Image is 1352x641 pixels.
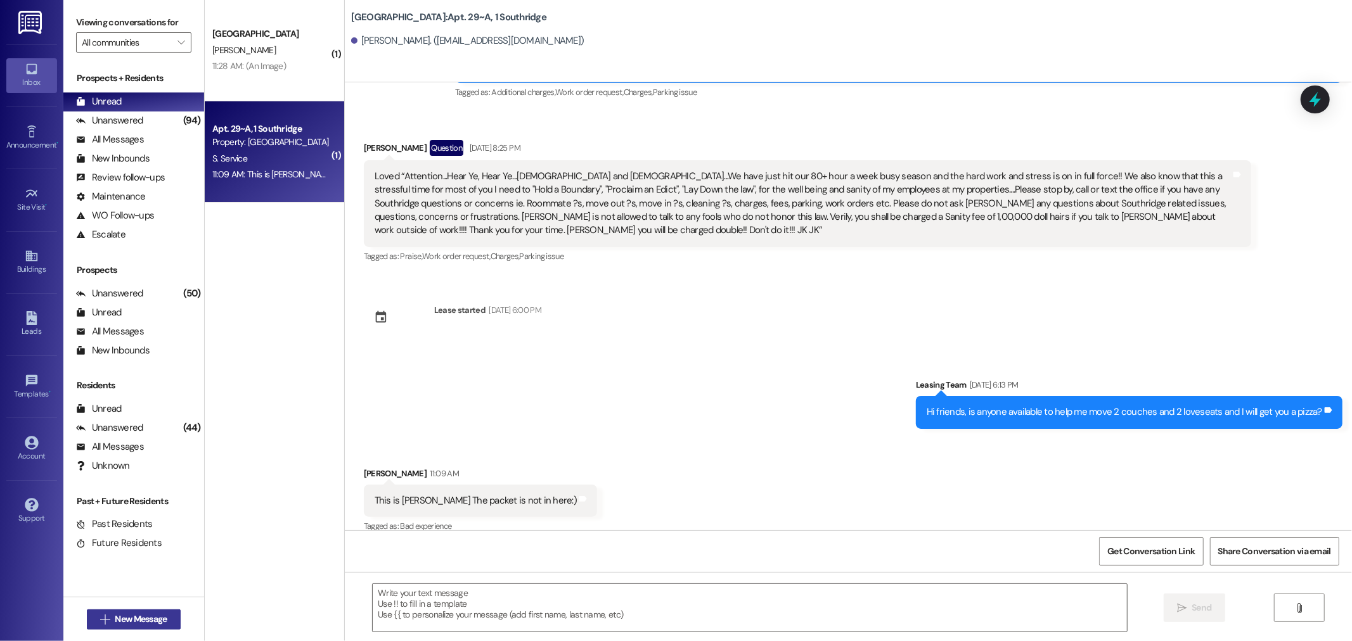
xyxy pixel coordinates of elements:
[624,87,653,98] span: Charges ,
[212,44,276,56] span: [PERSON_NAME]
[364,140,1251,160] div: [PERSON_NAME]
[6,245,57,279] a: Buildings
[351,11,546,24] b: [GEOGRAPHIC_DATA]: Apt. 29~A, 1 Southridge
[927,405,1322,419] div: Hi friends, is anyone available to help me move 2 couches and 2 loveseats and I will get you a pi...
[76,171,165,184] div: Review follow-ups
[115,612,167,626] span: New Message
[520,251,564,262] span: Parking issue
[492,87,556,98] span: Additional charges ,
[6,494,57,528] a: Support
[63,72,204,85] div: Prospects + Residents
[180,418,204,438] div: (44)
[1210,537,1339,566] button: Share Conversation via email
[46,201,48,210] span: •
[1192,601,1211,614] span: Send
[212,27,330,41] div: [GEOGRAPHIC_DATA]
[212,122,330,136] div: Apt. 29~A, 1 Southridge
[6,58,57,92] a: Inbox
[6,370,57,404] a: Templates •
[76,13,191,32] label: Viewing conversations for
[76,421,143,435] div: Unanswered
[491,251,520,262] span: Charges ,
[401,251,422,262] span: Praise ,
[76,133,144,146] div: All Messages
[76,287,143,300] div: Unanswered
[401,521,452,531] span: Bad experience
[6,432,57,466] a: Account
[916,378,1342,396] div: Leasing Team
[212,153,247,164] span: S. Service
[76,209,154,222] div: WO Follow-ups
[1294,603,1304,613] i: 
[555,87,624,98] span: Work order request ,
[56,139,58,148] span: •
[76,459,130,473] div: Unknown
[76,440,144,454] div: All Messages
[375,494,577,507] div: This is [PERSON_NAME] The packet is not in here:)
[427,467,459,480] div: 11:09 AM
[1099,537,1203,566] button: Get Conversation Link
[486,303,541,317] div: [DATE] 6:00 PM
[76,114,143,127] div: Unanswered
[212,60,286,72] div: 11:28 AM: (An Image)
[76,344,150,357] div: New Inbounds
[100,614,110,625] i: 
[1164,593,1225,622] button: Send
[18,11,44,34] img: ResiDesk Logo
[76,402,122,416] div: Unread
[87,609,181,630] button: New Message
[63,495,204,508] div: Past + Future Residents
[212,136,330,149] div: Property: [GEOGRAPHIC_DATA]
[653,87,697,98] span: Parking issue
[82,32,171,53] input: All communities
[351,34,584,48] div: [PERSON_NAME]. ([EMAIL_ADDRESS][DOMAIN_NAME])
[1218,545,1331,558] span: Share Conversation via email
[76,95,122,108] div: Unread
[76,306,122,319] div: Unread
[430,140,463,156] div: Question
[76,152,150,165] div: New Inbounds
[467,141,520,155] div: [DATE] 8:25 PM
[76,536,162,550] div: Future Residents
[6,307,57,341] a: Leads
[63,263,204,277] div: Prospects
[177,37,184,48] i: 
[364,467,597,485] div: [PERSON_NAME]
[1107,545,1195,558] span: Get Conversation Link
[6,183,57,217] a: Site Visit •
[76,517,153,531] div: Past Residents
[364,517,597,535] div: Tagged as:
[375,170,1231,238] div: Loved “Attention...Hear Ye, Hear Ye...[DEMOGRAPHIC_DATA] and [DEMOGRAPHIC_DATA]...We have just hi...
[76,228,126,241] div: Escalate
[49,388,51,397] span: •
[180,111,204,130] div: (94)
[434,303,486,317] div: Lease started
[212,168,431,180] div: 11:09 AM: This is [PERSON_NAME] The packet is not in here:)
[967,378,1019,391] div: [DATE] 6:13 PM
[76,325,144,338] div: All Messages
[63,379,204,392] div: Residents
[364,247,1251,265] div: Tagged as:
[180,284,204,303] div: (50)
[76,190,146,203] div: Maintenance
[1177,603,1187,613] i: 
[422,251,491,262] span: Work order request ,
[455,83,1342,101] div: Tagged as:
